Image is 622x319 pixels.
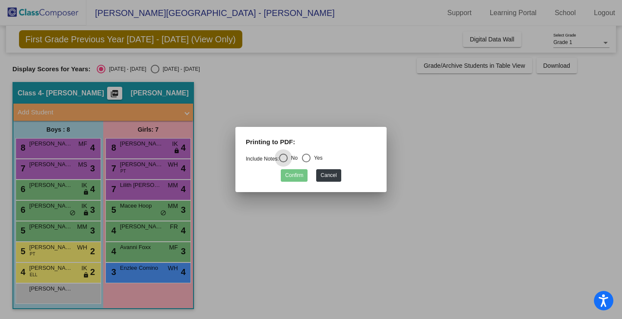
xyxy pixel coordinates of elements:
label: Printing to PDF: [246,137,295,147]
button: Cancel [316,169,341,182]
div: Yes [311,154,323,162]
div: No [288,154,298,162]
a: Include Notes: [246,156,279,162]
button: Confirm [281,169,308,182]
mat-radio-group: Select an option [246,156,323,162]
